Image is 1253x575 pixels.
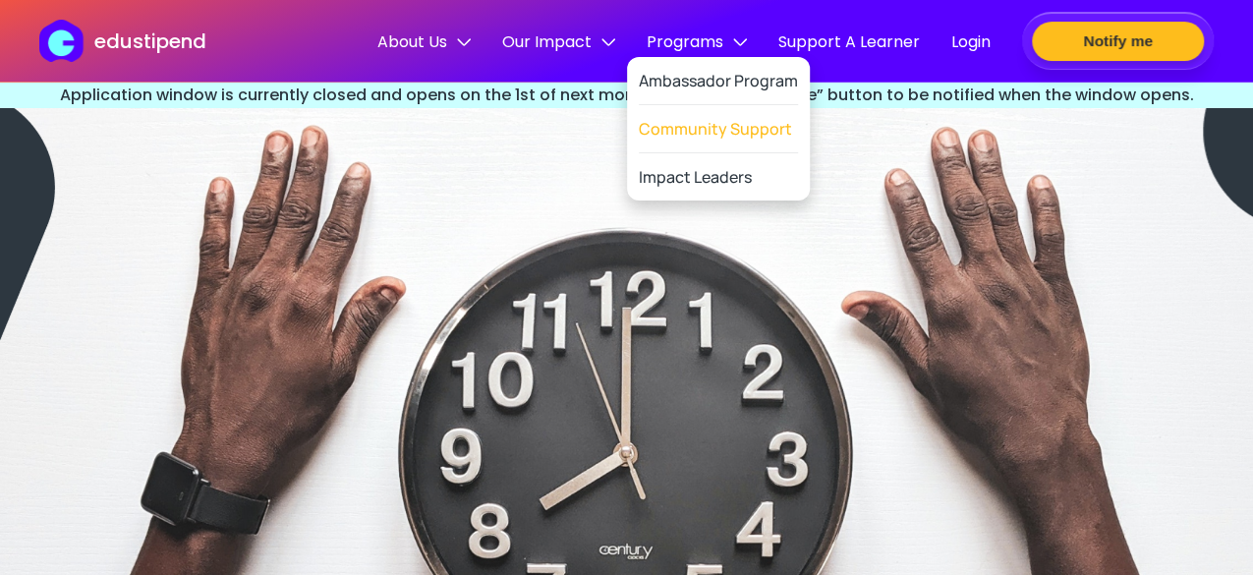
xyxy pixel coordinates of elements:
[951,29,991,57] a: Login
[1032,22,1204,61] button: Notify me
[39,20,205,62] a: edustipend logoedustipend
[639,105,798,153] a: Community Support
[39,20,92,62] img: edustipend logo
[647,29,747,54] span: Programs
[778,29,920,57] a: Support A Learner
[377,29,471,54] span: About Us
[778,29,920,54] span: Support A Learner
[601,35,615,49] img: down
[733,35,747,49] img: down
[457,35,471,49] img: down
[639,153,752,201] a: Impact Leaders
[639,57,798,105] a: Ambassador Program
[951,29,991,54] span: Login
[94,27,206,56] p: edustipend
[502,29,615,54] span: Our Impact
